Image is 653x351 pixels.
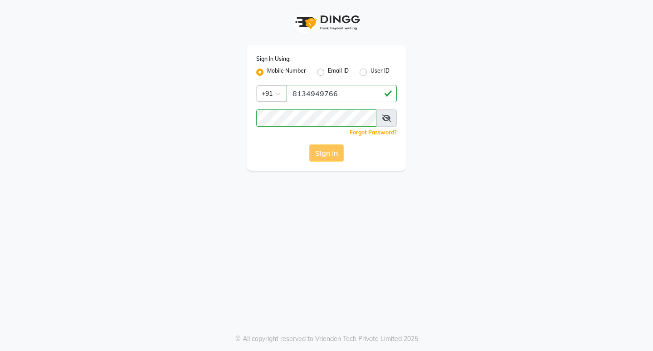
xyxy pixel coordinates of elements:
label: User ID [370,67,390,78]
label: Sign In Using: [256,55,291,63]
input: Username [287,85,397,102]
input: Username [256,109,376,127]
label: Mobile Number [267,67,306,78]
label: Email ID [328,67,349,78]
a: Forgot Password? [350,129,397,136]
img: logo1.svg [290,9,363,36]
